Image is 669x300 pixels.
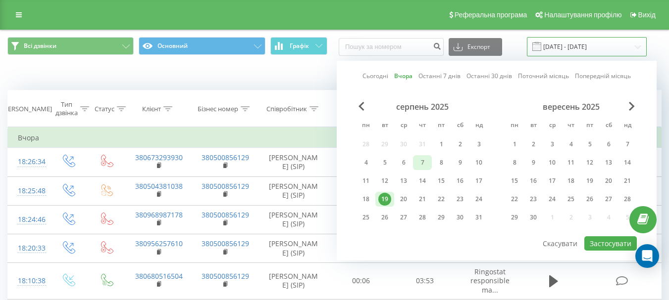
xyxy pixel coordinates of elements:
div: 25 [360,211,372,224]
a: 380500856129 [202,271,249,281]
div: 22 [508,193,521,206]
div: вт 9 вер 2025 р. [524,155,543,170]
div: 29 [508,211,521,224]
div: 18 [565,174,577,187]
div: Статус [95,105,114,113]
td: [PERSON_NAME] (SIP) [258,205,329,234]
div: ср 27 серп 2025 р. [394,210,413,225]
div: 3 [472,138,485,151]
td: 00:30 [329,205,393,234]
input: Пошук за номером [339,38,444,56]
div: 23 [454,193,466,206]
div: вт 5 серп 2025 р. [375,155,394,170]
a: Останні 30 днів [466,71,512,81]
div: 25 [565,193,577,206]
div: 9 [527,156,540,169]
div: 27 [602,193,615,206]
div: 8 [435,156,448,169]
div: нд 3 серп 2025 р. [469,137,488,152]
div: 28 [621,193,634,206]
div: пн 18 серп 2025 р. [357,192,375,207]
a: 380500856129 [202,239,249,248]
abbr: п’ятниця [434,119,449,133]
div: ср 3 вер 2025 р. [543,137,562,152]
div: 13 [602,156,615,169]
div: сб 6 вер 2025 р. [599,137,618,152]
abbr: вівторок [526,119,541,133]
div: 4 [565,138,577,151]
div: 24 [546,193,559,206]
abbr: неділя [620,119,635,133]
div: 10 [472,156,485,169]
div: 26 [583,193,596,206]
abbr: п’ятниця [582,119,597,133]
div: пт 1 серп 2025 р. [432,137,451,152]
div: пн 25 серп 2025 р. [357,210,375,225]
div: ср 13 серп 2025 р. [394,173,413,188]
div: Бізнес номер [198,105,238,113]
button: Всі дзвінки [7,37,134,55]
div: чт 21 серп 2025 р. [413,192,432,207]
div: 30 [527,211,540,224]
abbr: субота [601,119,616,133]
div: 23 [527,193,540,206]
abbr: четвер [564,119,578,133]
a: Останні 7 днів [418,71,461,81]
div: 16 [454,174,466,187]
div: нд 17 серп 2025 р. [469,173,488,188]
div: пн 8 вер 2025 р. [505,155,524,170]
button: Застосувати [584,236,637,251]
div: 11 [565,156,577,169]
div: пт 22 серп 2025 р. [432,192,451,207]
td: [PERSON_NAME] (SIP) [258,176,329,205]
div: пт 26 вер 2025 р. [580,192,599,207]
div: нд 7 вер 2025 р. [618,137,637,152]
div: ср 24 вер 2025 р. [543,192,562,207]
div: 1 [508,138,521,151]
div: ср 10 вер 2025 р. [543,155,562,170]
div: 10 [546,156,559,169]
div: вт 2 вер 2025 р. [524,137,543,152]
div: нд 28 вер 2025 р. [618,192,637,207]
div: 4 [360,156,372,169]
div: вт 12 серп 2025 р. [375,173,394,188]
div: Тип дзвінка [55,100,78,117]
span: Всі дзвінки [24,42,56,50]
div: сб 9 серп 2025 р. [451,155,469,170]
span: Previous Month [359,102,364,111]
div: пт 12 вер 2025 р. [580,155,599,170]
td: Вчора [8,128,662,148]
div: 22 [435,193,448,206]
a: 380500856129 [202,153,249,162]
div: 17 [546,174,559,187]
div: вересень 2025 [505,102,637,112]
div: вт 19 серп 2025 р. [375,192,394,207]
div: 18 [360,193,372,206]
div: сб 20 вер 2025 р. [599,173,618,188]
a: 380500856129 [202,210,249,219]
abbr: середа [545,119,560,133]
div: 6 [397,156,410,169]
div: Open Intercom Messenger [635,244,659,268]
span: Графік [290,43,309,49]
abbr: середа [396,119,411,133]
div: пн 22 вер 2025 р. [505,192,524,207]
div: 12 [583,156,596,169]
a: Попередній місяць [575,71,631,81]
div: нд 24 серп 2025 р. [469,192,488,207]
div: 8 [508,156,521,169]
div: нд 10 серп 2025 р. [469,155,488,170]
a: 380680516504 [135,271,183,281]
div: 7 [621,138,634,151]
div: пн 1 вер 2025 р. [505,137,524,152]
div: 30 [454,211,466,224]
td: 00:31 [329,234,393,262]
div: 14 [621,156,634,169]
div: 24 [472,193,485,206]
td: 03:53 [393,263,457,300]
div: чт 18 вер 2025 р. [562,173,580,188]
td: 00:13 [329,176,393,205]
div: 16 [527,174,540,187]
a: 380956257610 [135,239,183,248]
div: ср 17 вер 2025 р. [543,173,562,188]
